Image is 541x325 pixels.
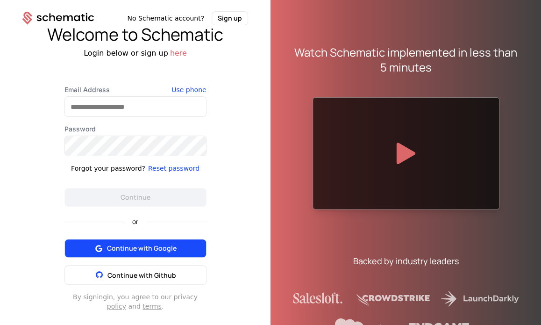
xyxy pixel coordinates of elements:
button: Use phone [171,85,206,94]
label: Email Address [64,85,206,94]
button: Continue [64,188,206,207]
span: Continue with Google [107,244,177,253]
button: Reset password [148,164,199,173]
span: No Schematic account? [127,14,204,23]
span: Continue with Github [107,271,176,280]
div: By signing in , you agree to our privacy and . [64,292,206,311]
div: Watch Schematic implemented in less than 5 minutes [293,45,519,75]
a: terms [142,303,162,310]
button: Continue with Github [64,265,206,285]
button: Sign up [212,11,248,25]
div: Forgot your password? [71,164,145,173]
button: here [170,48,187,59]
div: Backed by industry leaders [353,254,459,267]
button: Continue with Google [64,239,206,258]
span: or [125,218,146,225]
label: Password [64,124,206,134]
a: policy [107,303,126,310]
